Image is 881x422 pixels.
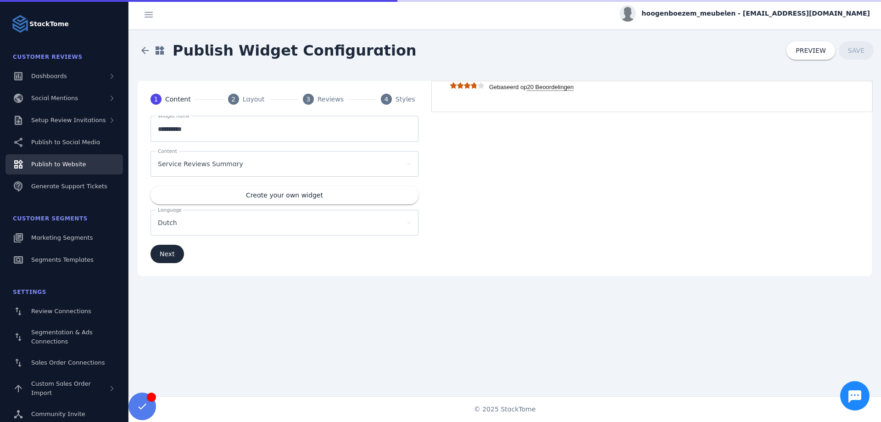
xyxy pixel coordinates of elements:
[318,95,344,104] div: Reviews
[796,47,826,54] span: PREVIEW
[31,359,105,366] span: Sales Order Connections
[396,95,418,104] div: Styles
[6,228,123,248] a: Marketing Segments
[31,308,91,315] span: Review Connections
[151,245,184,263] button: Next
[31,95,78,101] span: Social Mentions
[619,5,636,22] img: profile.jpg
[6,323,123,351] a: Segmentation & Ads Connections
[6,132,123,152] a: Publish to Social Media
[31,139,100,146] span: Publish to Social Media
[243,95,266,104] div: Layout
[31,161,86,168] span: Publish to Website
[246,192,323,198] span: Create your own widget
[158,148,177,154] mat-label: Content
[306,95,310,104] span: 3
[31,117,106,124] span: Setup Review Invitations
[6,154,123,174] a: Publish to Website
[29,19,69,29] strong: StackTome
[158,113,190,118] mat-label: Widget name
[6,301,123,321] a: Review Connections
[31,411,85,417] span: Community Invite
[158,158,243,169] span: Service Reviews Summary
[165,32,424,69] span: Publish Widget Configuration
[165,95,191,104] div: Content
[31,183,107,190] span: Generate Support Tickets
[158,217,177,228] span: Dutch
[13,54,83,60] span: Customer Reviews
[13,289,46,295] span: Settings
[6,353,123,373] a: Sales Order Connections
[154,45,165,56] mat-icon: widgets
[158,207,182,213] mat-label: Language
[231,95,235,104] span: 2
[6,176,123,197] a: Generate Support Tickets
[31,256,94,263] span: Segments Templates
[11,15,29,33] img: Logo image
[31,380,91,396] span: Custom Sales Order Import
[786,41,835,60] button: PREVIEW
[6,250,123,270] a: Segments Templates
[619,5,870,22] button: hoogenboezem_meubelen - [EMAIL_ADDRESS][DOMAIN_NAME]
[151,186,418,204] button: Create your own widget
[154,95,158,104] span: 1
[641,9,870,18] span: hoogenboezem_meubelen - [EMAIL_ADDRESS][DOMAIN_NAME]
[474,405,536,414] span: © 2025 StackTome
[31,73,67,79] span: Dashboards
[385,95,389,104] span: 4
[160,251,175,257] span: Next
[13,215,88,222] span: Customer Segments
[31,234,93,241] span: Marketing Segments
[31,329,93,345] span: Segmentation & Ads Connections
